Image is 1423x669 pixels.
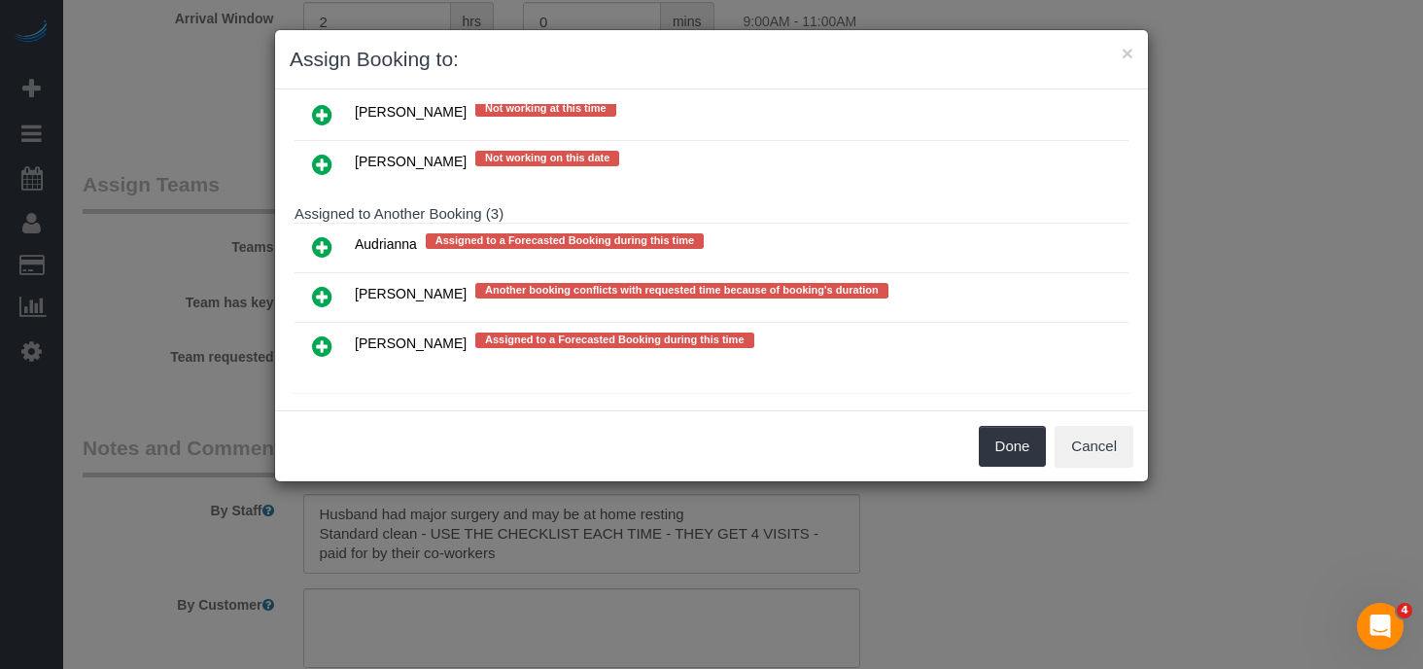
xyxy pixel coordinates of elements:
span: Assigned to a Forecasted Booking during this time [426,233,704,249]
span: [PERSON_NAME] [355,286,467,301]
span: [PERSON_NAME] [355,104,467,120]
iframe: Intercom live chat [1357,603,1404,650]
span: Another booking conflicts with requested time because of booking's duration [475,283,888,299]
button: Done [979,426,1047,467]
span: Assigned to a Forecasted Booking during this time [475,333,753,348]
span: Not working at this time [475,101,616,117]
h3: Assign Booking to: [290,45,1133,74]
h4: Assigned to Another Booking (3) [295,206,1128,223]
span: [PERSON_NAME] [355,154,467,169]
span: Not working on this date [475,151,619,166]
span: [PERSON_NAME] [355,335,467,351]
span: Audrianna [355,236,417,252]
span: 4 [1397,603,1412,618]
button: × [1122,43,1133,63]
button: Cancel [1055,426,1133,467]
